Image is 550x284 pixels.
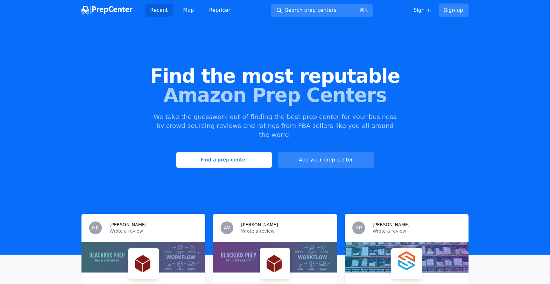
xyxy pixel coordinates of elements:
[130,250,158,278] img: Black Box Preps
[224,225,230,230] span: AV
[355,225,362,230] span: RP
[271,4,373,17] button: Search prep centers⌘K
[92,225,99,230] span: HK
[392,250,420,278] img: Swifthouse - FBA, FBM, Shopify and more
[10,86,540,105] span: Amazon Prep Centers
[285,6,336,14] span: Search prep centers
[178,4,199,17] a: Map
[364,7,368,13] kbd: K
[359,7,364,13] kbd: ⌘
[109,228,198,234] p: Wrote a review
[204,4,236,17] a: Repricer
[373,228,461,234] p: Wrote a review
[153,112,397,139] p: We take the guesswork out of finding the best prep center for your business by crowd-sourcing rev...
[241,221,278,228] h3: [PERSON_NAME]
[261,250,289,278] img: Black Box Preps
[413,6,431,14] a: Sign in
[145,4,173,17] a: Recent
[10,66,540,86] span: Find the most reputable
[439,4,469,17] a: Sign up
[109,221,146,228] h3: [PERSON_NAME]
[373,221,410,228] h3: [PERSON_NAME]
[176,152,272,168] a: Find a prep center
[81,6,132,15] img: PrepCenter
[241,228,329,234] p: Wrote a review
[278,152,374,168] a: Add your prep center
